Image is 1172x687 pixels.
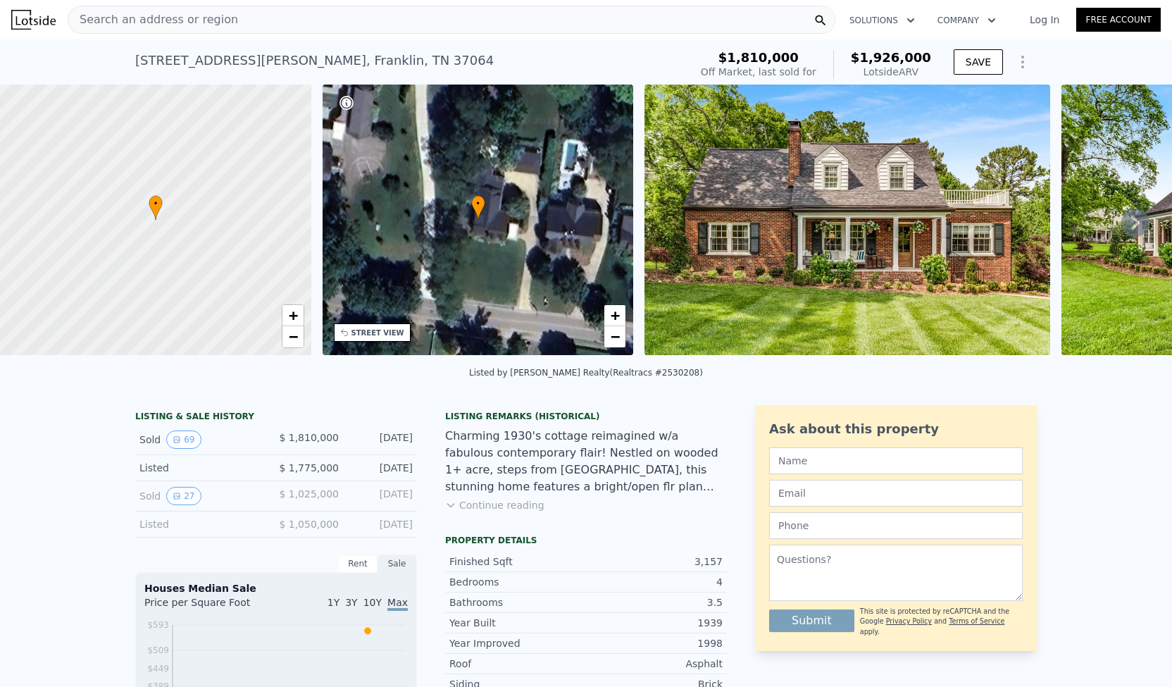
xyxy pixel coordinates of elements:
div: Rent [338,555,378,573]
div: Listing Remarks (Historical) [445,411,727,422]
input: Phone [769,512,1023,539]
a: Zoom out [282,326,304,347]
div: 4 [586,575,723,589]
div: This site is protected by reCAPTCHA and the Google and apply. [860,607,1023,637]
div: Sale [378,555,417,573]
a: Zoom in [282,305,304,326]
button: View historical data [166,431,201,449]
span: $1,926,000 [851,50,931,65]
div: • [471,195,485,220]
span: $ 1,050,000 [279,519,339,530]
div: Finished Sqft [449,555,586,569]
div: Bedrooms [449,575,586,589]
div: Off Market, last sold for [701,65,816,79]
div: • [149,195,163,220]
button: Submit [769,609,854,632]
div: [DATE] [350,461,413,475]
span: − [611,328,620,345]
span: + [288,307,297,324]
input: Name [769,447,1023,474]
a: Log In [1013,13,1076,27]
div: [DATE] [350,487,413,505]
span: 1Y [328,597,339,608]
button: View historical data [166,487,201,505]
button: Show Options [1009,48,1037,76]
div: Ask about this property [769,419,1023,439]
div: Listed [139,461,265,475]
div: Charming 1930's cottage reimagined w/a fabulous contemporary flair! Nestled on wooded 1+ acre, st... [445,428,727,495]
span: Search an address or region [68,11,238,28]
div: Lotside ARV [851,65,931,79]
span: Max [387,597,408,611]
button: Solutions [838,8,926,33]
div: Sold [139,487,265,505]
div: Listed [139,517,265,531]
input: Email [769,480,1023,507]
div: Listed by [PERSON_NAME] Realty (Realtracs #2530208) [469,368,703,378]
div: Property details [445,535,727,546]
tspan: $449 [147,664,169,674]
span: • [149,197,163,210]
a: Privacy Policy [886,617,932,625]
div: Houses Median Sale [144,581,408,595]
div: STREET VIEW [351,328,404,338]
button: Continue reading [445,498,544,512]
a: Zoom out [604,326,625,347]
img: Lotside [11,10,56,30]
span: + [611,307,620,324]
div: [STREET_ADDRESS][PERSON_NAME] , Franklin , TN 37064 [135,51,494,70]
button: SAVE [954,49,1003,75]
div: Price per Square Foot [144,595,276,618]
div: Roof [449,657,586,671]
span: $ 1,025,000 [279,488,339,500]
span: $ 1,775,000 [279,462,339,474]
img: Sale: 128723083 Parcel: 90380160 [644,85,1050,355]
div: [DATE] [350,431,413,449]
span: • [471,197,485,210]
span: $ 1,810,000 [279,432,339,443]
a: Terms of Service [949,617,1004,625]
span: 3Y [345,597,357,608]
span: $1,810,000 [718,50,799,65]
button: Company [926,8,1007,33]
tspan: $509 [147,645,169,655]
div: 3.5 [586,595,723,609]
div: [DATE] [350,517,413,531]
div: Bathrooms [449,595,586,609]
a: Free Account [1076,8,1161,32]
div: 3,157 [586,555,723,569]
div: Asphalt [586,657,723,671]
span: − [288,328,297,345]
a: Zoom in [604,305,625,326]
div: 1939 [586,616,723,630]
div: Sold [139,431,265,449]
div: LISTING & SALE HISTORY [135,411,417,425]
tspan: $593 [147,620,169,630]
div: Year Built [449,616,586,630]
div: Year Improved [449,636,586,650]
span: 10Y [363,597,382,608]
div: 1998 [586,636,723,650]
